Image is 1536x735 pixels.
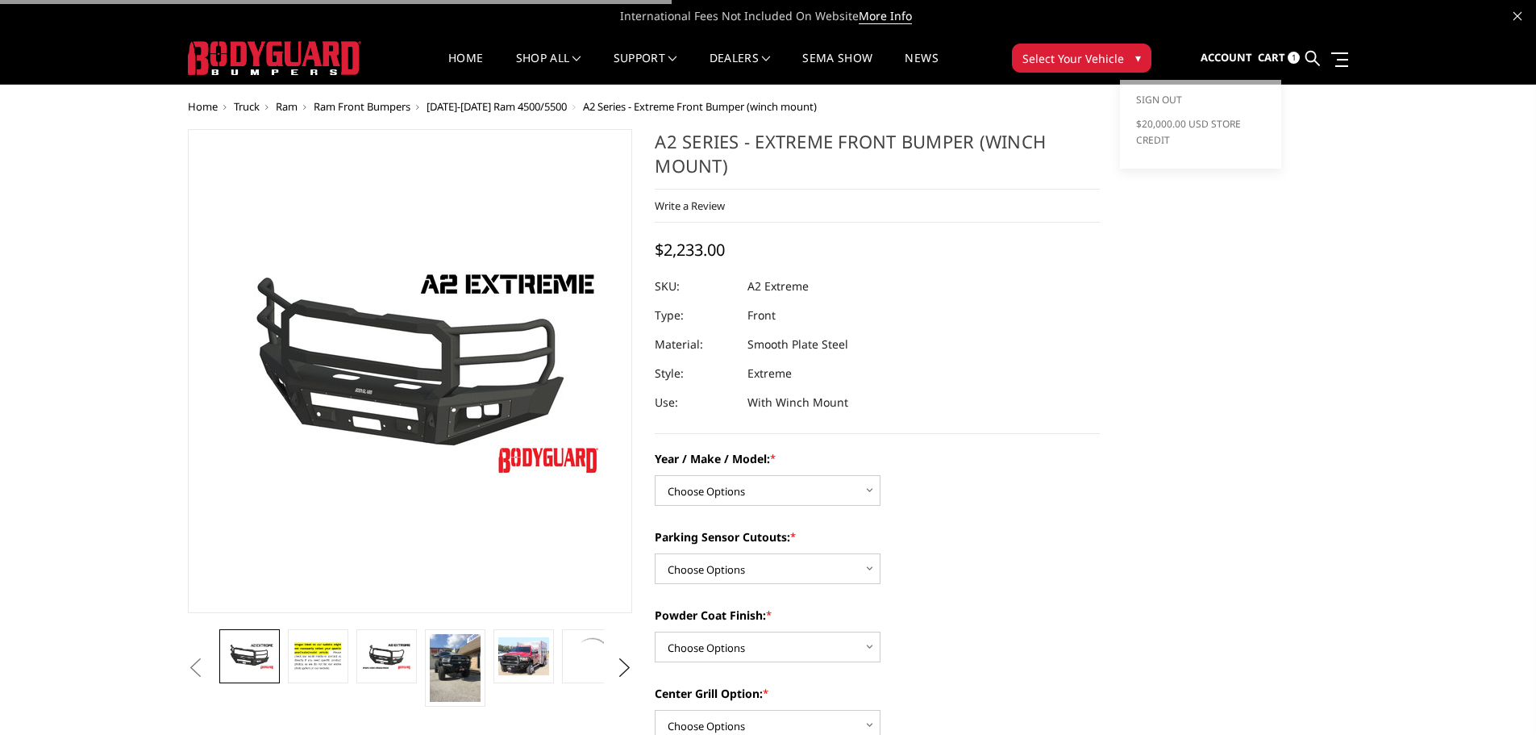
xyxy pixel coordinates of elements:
[293,639,343,674] img: A2 Series - Extreme Front Bumper (winch mount)
[1136,88,1265,112] a: Sign out
[1136,117,1241,147] span: $20,000.00 USD Store Credit
[747,301,776,330] dd: Front
[655,359,735,388] dt: Style:
[516,52,581,84] a: shop all
[184,656,208,680] button: Previous
[188,99,218,114] a: Home
[655,450,1100,467] label: Year / Make / Model:
[655,239,725,261] span: $2,233.00
[224,642,275,670] img: A2 Series - Extreme Front Bumper (winch mount)
[655,301,735,330] dt: Type:
[1258,36,1300,80] a: Cart 1
[314,99,410,114] a: Ram Front Bumpers
[612,656,636,680] button: Next
[747,359,792,388] dd: Extreme
[188,129,633,613] a: A2 Series - Extreme Front Bumper (winch mount)
[276,99,298,114] a: Ram
[234,99,260,114] a: Truck
[1258,50,1285,65] span: Cart
[1135,49,1141,66] span: ▾
[427,99,567,114] a: [DATE]-[DATE] Ram 4500/5500
[655,330,735,359] dt: Material:
[655,129,1100,190] h1: A2 Series - Extreme Front Bumper (winch mount)
[655,198,725,213] a: Write a Review
[1136,93,1182,106] span: Sign out
[1136,112,1265,152] a: $20,000.00 USD Store Credit
[1012,44,1151,73] button: Select Your Vehicle
[430,634,481,702] img: A2 Series - Extreme Front Bumper (winch mount)
[747,388,848,417] dd: With Winch Mount
[1288,52,1300,64] span: 1
[188,41,361,75] img: BODYGUARD BUMPERS
[655,528,1100,545] label: Parking Sensor Cutouts:
[655,607,1100,624] label: Powder Coat Finish:
[655,685,1100,702] label: Center Grill Option:
[802,52,872,84] a: SEMA Show
[859,8,912,24] a: More Info
[361,642,412,670] img: A2 Series - Extreme Front Bumper (winch mount)
[614,52,677,84] a: Support
[498,637,549,675] img: A2 Series - Extreme Front Bumper (winch mount)
[1201,36,1252,80] a: Account
[570,634,614,679] img: A2 Series - Extreme Front Bumper (winch mount)
[1022,50,1124,67] span: Select Your Vehicle
[655,388,735,417] dt: Use:
[655,272,735,301] dt: SKU:
[448,52,483,84] a: Home
[747,272,809,301] dd: A2 Extreme
[710,52,771,84] a: Dealers
[747,330,848,359] dd: Smooth Plate Steel
[905,52,938,84] a: News
[1201,50,1252,65] span: Account
[583,99,817,114] span: A2 Series - Extreme Front Bumper (winch mount)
